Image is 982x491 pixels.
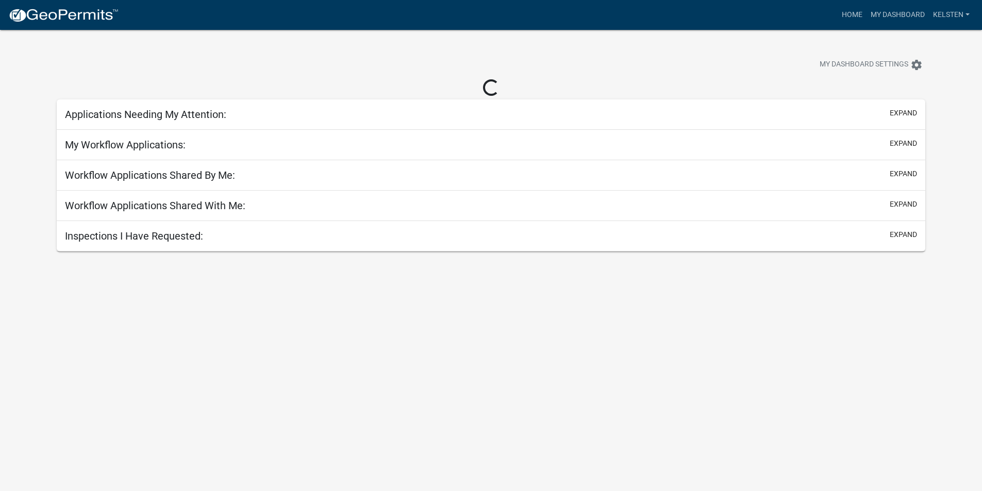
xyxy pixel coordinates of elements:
button: My Dashboard Settingssettings [811,55,931,75]
h5: Applications Needing My Attention: [65,108,226,121]
a: My Dashboard [867,5,929,25]
button: expand [890,199,917,210]
button: expand [890,138,917,149]
a: Kelsten [929,5,974,25]
h5: Inspections I Have Requested: [65,230,203,242]
a: Home [838,5,867,25]
h5: My Workflow Applications: [65,139,186,151]
i: settings [910,59,923,71]
span: My Dashboard Settings [820,59,908,71]
button: expand [890,168,917,179]
h5: Workflow Applications Shared With Me: [65,199,245,212]
h5: Workflow Applications Shared By Me: [65,169,235,181]
button: expand [890,108,917,118]
button: expand [890,229,917,240]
